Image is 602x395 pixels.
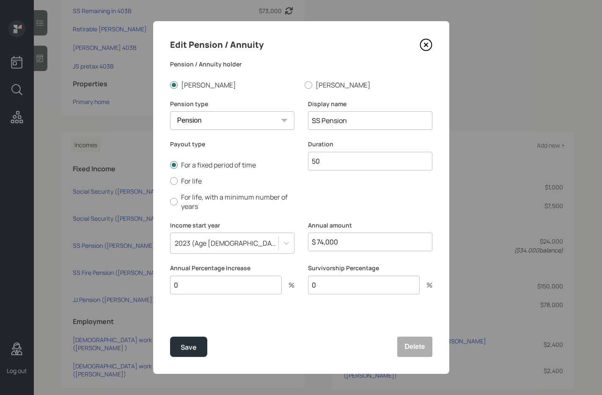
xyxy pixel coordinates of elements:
[170,60,432,69] label: Pension / Annuity holder
[170,221,294,230] label: Income start year
[170,192,294,211] label: For life, with a minimum number of years
[308,100,432,108] label: Display name
[170,140,294,148] label: Payout type
[308,140,432,148] label: Duration
[308,264,432,272] label: Survivorship Percentage
[282,282,294,288] div: %
[170,38,264,52] h4: Edit Pension / Annuity
[170,100,294,108] label: Pension type
[170,176,294,186] label: For life
[170,160,294,170] label: For a fixed period of time
[170,337,207,357] button: Save
[420,282,432,288] div: %
[170,264,294,272] label: Annual Percentage Increase
[308,221,432,230] label: Annual amount
[397,337,432,357] button: Delete
[170,80,298,90] label: [PERSON_NAME]
[175,239,279,248] div: 2023 (Age [DEMOGRAPHIC_DATA], 59)
[305,80,432,90] label: [PERSON_NAME]
[181,342,197,353] div: Save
